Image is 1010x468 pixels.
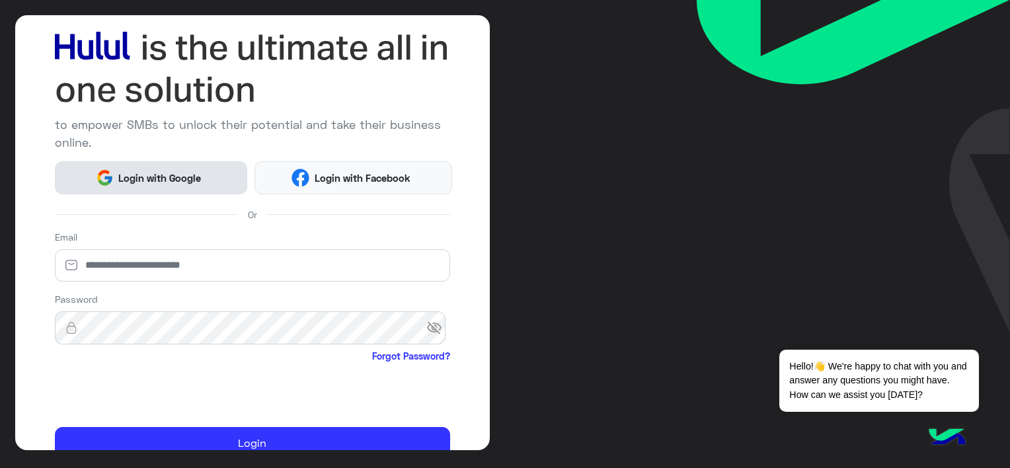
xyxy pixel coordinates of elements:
label: Email [55,230,77,244]
img: Facebook [291,169,309,186]
a: Forgot Password? [372,349,450,363]
span: Login with Google [114,171,206,186]
img: lock [55,321,88,334]
span: visibility_off [426,316,450,340]
label: Password [55,292,98,306]
button: Login with Google [55,161,248,194]
p: to empower SMBs to unlock their potential and take their business online. [55,116,450,151]
img: hululLoginTitle_EN.svg [55,26,450,111]
iframe: reCAPTCHA [55,366,256,417]
img: Google [96,169,114,186]
img: hulul-logo.png [924,415,970,461]
img: email [55,258,88,272]
span: Or [248,208,257,221]
span: Login with Facebook [309,171,415,186]
span: Hello!👋 We're happy to chat with you and answer any questions you might have. How can we assist y... [779,350,978,412]
button: Login [55,427,450,459]
button: Login with Facebook [254,161,452,194]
